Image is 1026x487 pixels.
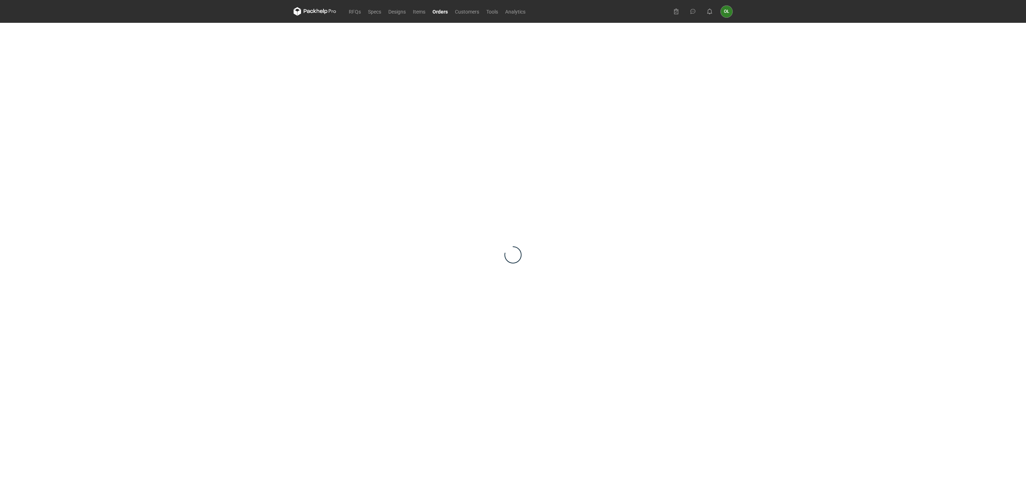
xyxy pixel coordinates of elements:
[721,6,732,17] button: OŁ
[409,7,429,16] a: Items
[429,7,451,16] a: Orders
[294,7,336,16] svg: Packhelp Pro
[385,7,409,16] a: Designs
[364,7,385,16] a: Specs
[721,6,732,17] div: Olga Łopatowicz
[345,7,364,16] a: RFQs
[502,7,529,16] a: Analytics
[483,7,502,16] a: Tools
[451,7,483,16] a: Customers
